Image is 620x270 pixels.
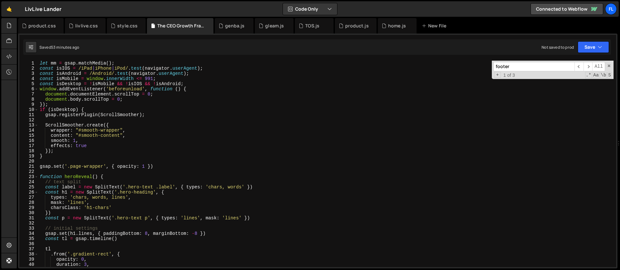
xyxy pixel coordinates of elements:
[19,128,38,133] div: 14
[1,1,17,17] a: 🤙
[19,174,38,179] div: 23
[75,23,98,29] div: livlive.css
[19,257,38,262] div: 39
[19,143,38,148] div: 17
[19,81,38,86] div: 5
[19,76,38,81] div: 4
[283,3,337,15] button: Code Only
[19,185,38,190] div: 25
[593,72,599,78] span: CaseSensitive Search
[19,169,38,174] div: 22
[19,133,38,138] div: 15
[19,112,38,117] div: 11
[19,102,38,107] div: 9
[605,3,617,15] a: Fl
[19,252,38,257] div: 38
[501,73,518,78] span: 1 of 3
[19,200,38,205] div: 28
[494,72,501,78] span: Toggle Replace mode
[542,45,574,50] div: Not saved to prod
[19,210,38,215] div: 30
[574,62,584,71] span: ​
[19,195,38,200] div: 27
[19,66,38,71] div: 2
[19,190,38,195] div: 26
[585,72,592,78] span: RegExp Search
[39,45,79,50] div: Saved
[19,246,38,252] div: 37
[19,138,38,143] div: 16
[19,226,38,231] div: 33
[584,62,593,71] span: ​
[19,215,38,221] div: 31
[157,23,206,29] div: The CEO Growth Framework.js
[25,5,61,13] div: LivLive Lander
[51,45,79,50] div: 53 minutes ago
[19,205,38,210] div: 29
[225,23,244,29] div: genba.js
[388,23,406,29] div: home.js
[493,62,574,71] input: Search for
[531,3,603,15] a: Connected to Webflow
[19,154,38,159] div: 19
[19,123,38,128] div: 13
[19,97,38,102] div: 8
[19,61,38,66] div: 1
[117,23,138,29] div: style.css
[578,41,609,53] button: Save
[19,231,38,236] div: 34
[19,148,38,154] div: 18
[19,117,38,123] div: 12
[19,92,38,97] div: 7
[19,71,38,76] div: 3
[422,23,449,29] div: New File
[19,164,38,169] div: 21
[19,262,38,267] div: 40
[592,62,605,71] span: Alt-Enter
[19,107,38,112] div: 10
[28,23,56,29] div: product.css
[345,23,369,29] div: product.js
[19,221,38,226] div: 32
[305,23,319,29] div: TOS.js
[19,179,38,185] div: 24
[19,159,38,164] div: 20
[19,236,38,241] div: 35
[19,241,38,246] div: 36
[265,23,284,29] div: gleam.js
[600,72,607,78] span: Whole Word Search
[607,72,612,78] span: Search In Selection
[19,86,38,92] div: 6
